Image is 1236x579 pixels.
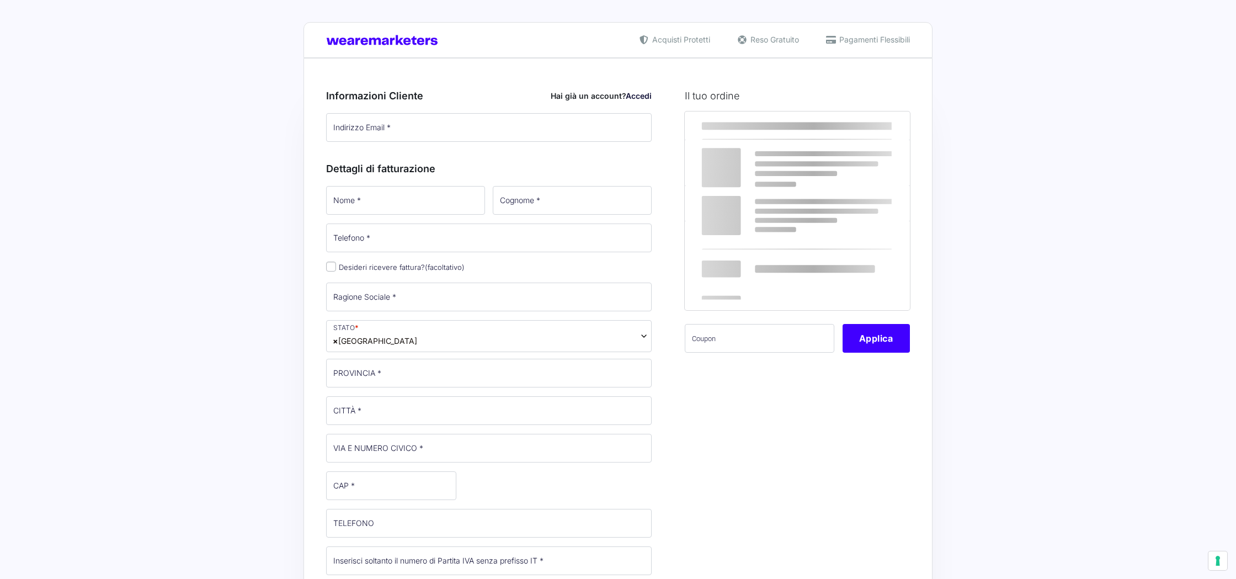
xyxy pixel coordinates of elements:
[326,88,652,103] h3: Informazioni Cliente
[326,262,336,272] input: Desideri ricevere fattura?(facoltativo)
[326,546,652,575] input: Inserisci soltanto il numero di Partita IVA senza prefisso IT *
[333,335,338,347] span: ×
[837,34,910,45] span: Pagamenti Flessibili
[326,359,652,387] input: PROVINCIA *
[685,140,814,186] td: Marketers World 2025 - MW25 Ticket Premium
[626,91,652,100] a: Accedi
[649,34,710,45] span: Acquisti Protetti
[425,263,465,272] span: (facoltativo)
[685,88,910,103] h3: Il tuo ordine
[814,111,910,140] th: Subtotale
[685,186,814,221] th: Subtotale
[551,90,652,102] div: Hai già un account?
[1208,551,1227,570] button: Le tue preferenze relative al consenso per le tecnologie di tracciamento
[326,396,652,425] input: CITTÀ *
[326,471,456,500] input: CAP *
[685,221,814,310] th: Totale
[326,320,652,352] span: Italia
[326,263,465,272] label: Desideri ricevere fattura?
[326,283,652,311] input: Ragione Sociale *
[333,335,417,347] span: Italia
[326,434,652,463] input: VIA E NUMERO CIVICO *
[326,161,652,176] h3: Dettagli di fatturazione
[326,186,485,215] input: Nome *
[326,113,652,142] input: Indirizzo Email *
[685,324,834,353] input: Coupon
[9,536,42,569] iframe: Customerly Messenger Launcher
[326,224,652,252] input: Telefono *
[326,509,652,538] input: TELEFONO
[748,34,799,45] span: Reso Gratuito
[843,324,910,353] button: Applica
[493,186,652,215] input: Cognome *
[685,111,814,140] th: Prodotto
